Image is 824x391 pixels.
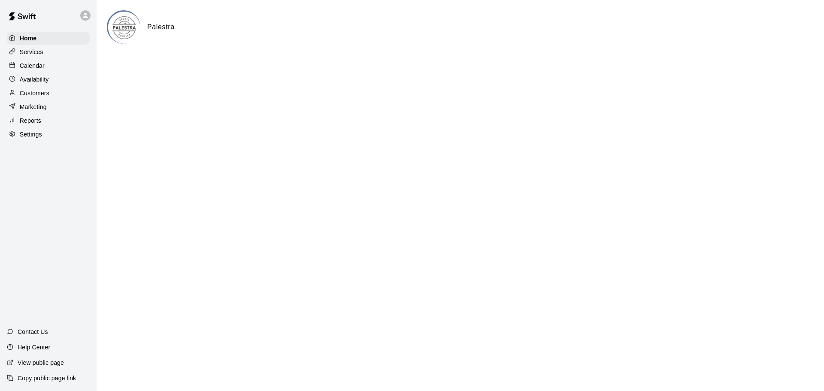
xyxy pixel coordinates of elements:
h6: Palestra [147,21,175,33]
p: View public page [18,358,64,367]
a: Settings [7,128,90,141]
a: Marketing [7,100,90,113]
a: Reports [7,114,90,127]
a: Availability [7,73,90,86]
a: Home [7,32,90,45]
p: Settings [20,130,42,139]
a: Services [7,45,90,58]
p: Customers [20,89,49,97]
p: Availability [20,75,49,84]
p: Home [20,34,37,42]
p: Calendar [20,61,45,70]
p: Reports [20,116,41,125]
p: Services [20,48,43,56]
p: Copy public page link [18,374,76,382]
p: Contact Us [18,327,48,336]
p: Help Center [18,343,50,352]
p: Marketing [20,103,47,111]
a: Calendar [7,59,90,72]
a: Customers [7,87,90,100]
img: Palestra logo [108,12,140,44]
